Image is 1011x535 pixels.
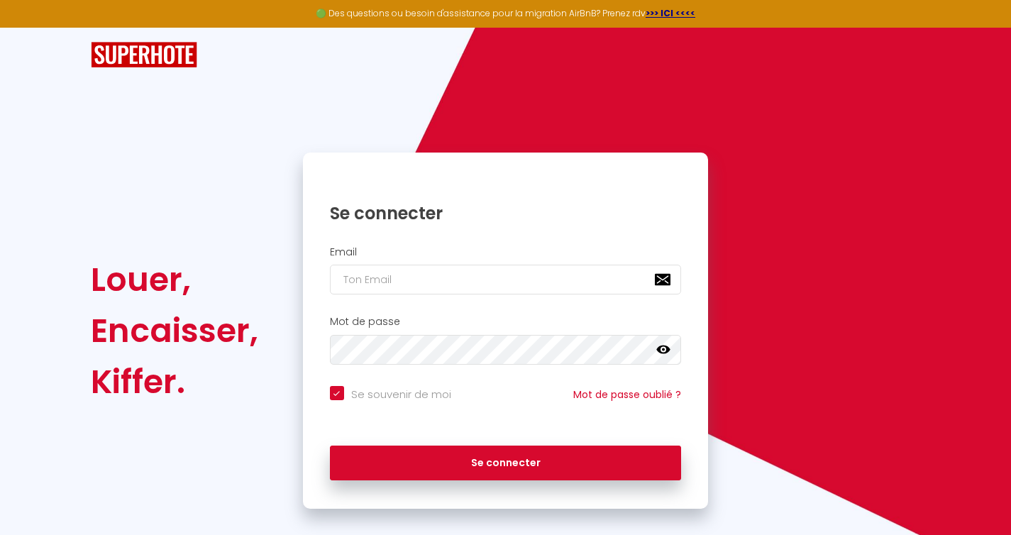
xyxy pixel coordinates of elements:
[646,7,695,19] a: >>> ICI <<<<
[330,246,682,258] h2: Email
[91,356,258,407] div: Kiffer.
[91,254,258,305] div: Louer,
[91,42,197,68] img: SuperHote logo
[330,265,682,294] input: Ton Email
[330,446,682,481] button: Se connecter
[573,387,681,402] a: Mot de passe oublié ?
[91,305,258,356] div: Encaisser,
[330,202,682,224] h1: Se connecter
[330,316,682,328] h2: Mot de passe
